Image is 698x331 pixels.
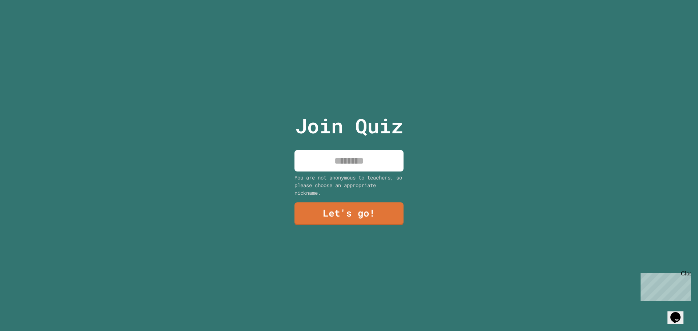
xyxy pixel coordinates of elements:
[638,270,691,301] iframe: chat widget
[294,202,404,225] a: Let's go!
[3,3,50,46] div: Chat with us now!Close
[295,111,403,141] p: Join Quiz
[667,302,691,324] iframe: chat widget
[294,174,404,197] div: You are not anonymous to teachers, so please choose an appropriate nickname.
